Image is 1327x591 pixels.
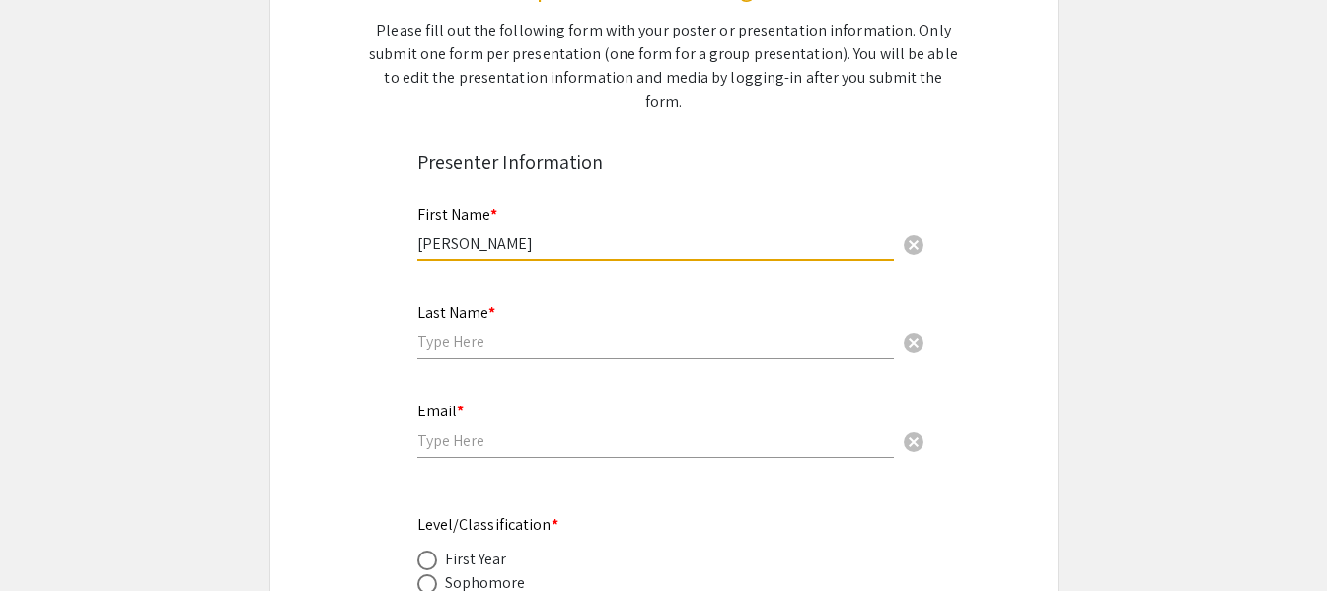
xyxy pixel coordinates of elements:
input: Type Here [417,332,894,352]
mat-label: Level/Classification [417,514,558,535]
iframe: Chat [15,502,84,576]
div: Please fill out the following form with your poster or presentation information. Only submit one ... [366,19,962,113]
span: cancel [902,332,925,355]
input: Type Here [417,233,894,254]
mat-label: Email [417,401,464,421]
span: cancel [902,430,925,454]
div: First Year [445,548,507,571]
mat-label: First Name [417,204,497,225]
button: Clear [894,420,933,460]
button: Clear [894,323,933,362]
button: Clear [894,224,933,263]
input: Type Here [417,430,894,451]
div: Presenter Information [417,147,911,177]
mat-label: Last Name [417,302,495,323]
span: cancel [902,233,925,257]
